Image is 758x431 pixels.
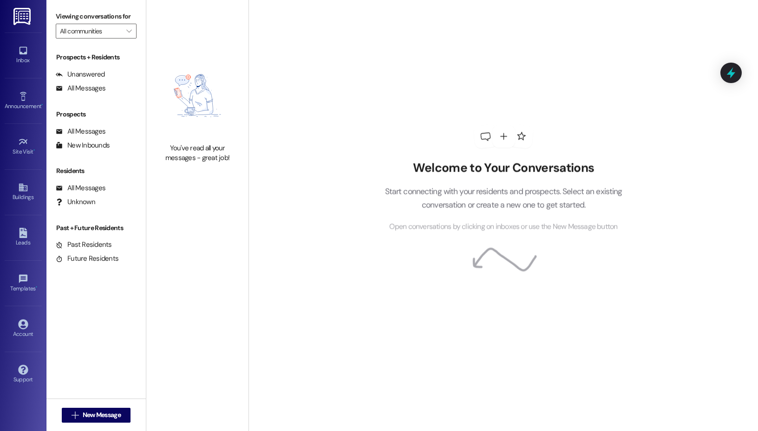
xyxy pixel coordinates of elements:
i:  [72,412,78,419]
div: Prospects [46,109,146,119]
div: All Messages [56,127,105,136]
span: • [41,102,43,108]
div: All Messages [56,84,105,93]
a: Site Visit • [5,134,42,159]
div: Residents [46,166,146,176]
label: Viewing conversations for [56,9,137,24]
div: Past Residents [56,240,112,250]
div: Unknown [56,197,95,207]
a: Support [5,362,42,387]
div: Prospects + Residents [46,52,146,62]
div: New Inbounds [56,141,110,150]
a: Account [5,316,42,341]
a: Inbox [5,43,42,68]
p: Start connecting with your residents and prospects. Select an existing conversation or create a n... [371,185,636,212]
div: Past + Future Residents [46,223,146,233]
div: Future Residents [56,254,118,264]
button: New Message [62,408,131,423]
a: Buildings [5,180,42,205]
input: All communities [60,24,122,39]
span: New Message [83,410,121,420]
i:  [126,27,131,35]
span: Open conversations by clicking on inboxes or use the New Message button [389,221,617,232]
div: All Messages [56,183,105,193]
h2: Welcome to Your Conversations [371,161,636,175]
div: Unanswered [56,70,105,79]
img: empty-state [157,52,238,139]
a: Leads [5,225,42,250]
span: • [33,147,35,154]
img: ResiDesk Logo [13,8,33,25]
a: Templates • [5,271,42,296]
span: • [36,284,37,290]
div: You've read all your messages - great job! [157,143,238,163]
